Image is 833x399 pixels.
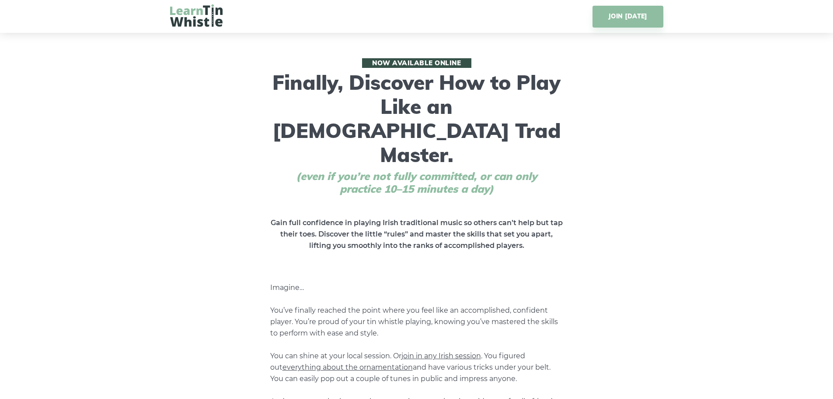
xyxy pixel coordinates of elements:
[282,363,413,371] span: everything about the ornamentation
[401,352,481,360] span: join in any Irish session
[266,58,568,195] h1: Finally, Discover How to Play Like an [DEMOGRAPHIC_DATA] Trad Master.
[362,58,471,68] span: Now available online
[170,4,223,27] img: LearnTinWhistle.com
[279,170,554,195] span: (even if you’re not fully committed, or can only practice 10–15 minutes a day)
[593,6,663,28] a: JOIN [DATE]
[271,219,563,250] strong: Gain full confidence in playing Irish traditional music so others can’t help but tap their toes. ...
